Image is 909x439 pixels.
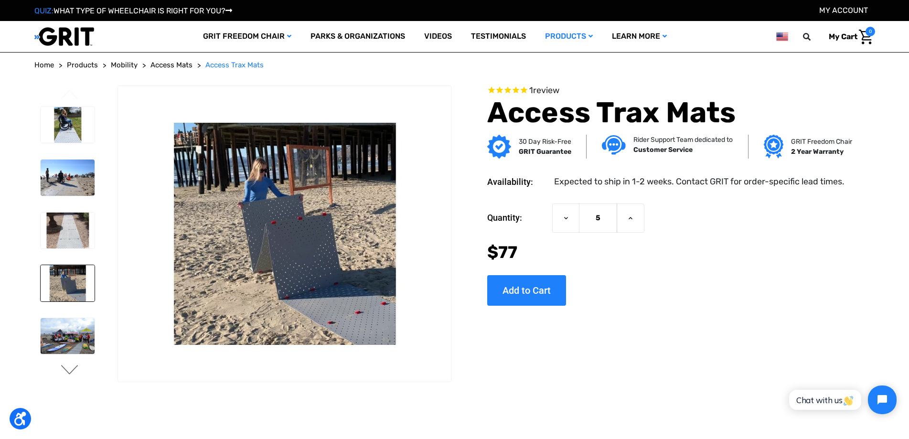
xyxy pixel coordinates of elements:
a: Account [819,6,868,15]
a: QUIZ:WHAT TYPE OF WHEELCHAIR IS RIGHT FOR YOU? [34,6,232,15]
a: Products [535,21,602,52]
dd: Expected to ship in 1-2 weeks. Contact GRIT for order-specific lead times. [554,175,845,188]
span: QUIZ: [34,6,53,15]
input: Add to Cart [487,275,566,306]
label: Quantity: [487,203,547,232]
nav: Breadcrumb [34,60,875,71]
img: GRIT All-Terrain Wheelchair and Mobility Equipment [34,27,94,46]
span: Mobility [111,61,138,69]
span: My Cart [829,32,857,41]
img: Access Trax Mats [41,160,95,196]
span: Rated 5.0 out of 5 stars 1 reviews [487,86,849,96]
a: GRIT Freedom Chair [193,21,301,52]
span: Products [67,61,98,69]
span: $77 [487,242,517,262]
iframe: Tidio Chat [779,377,905,422]
img: Access Trax Mats [41,213,95,249]
a: Videos [415,21,461,52]
a: Mobility [111,60,138,71]
a: Access Mats [150,60,192,71]
img: Access Trax Mats [41,318,95,354]
img: us.png [776,31,788,43]
p: 30 Day Risk-Free [519,137,571,147]
span: Home [34,61,54,69]
img: Grit freedom [764,135,783,159]
a: Testimonials [461,21,535,52]
button: Go to slide 6 of 6 [60,90,80,101]
img: Customer service [602,135,626,155]
strong: GRIT Guarantee [519,148,571,156]
img: Cart [859,30,873,44]
span: Access Mats [150,61,192,69]
h1: Access Trax Mats [487,96,849,130]
a: Home [34,60,54,71]
button: Go to slide 2 of 6 [60,365,80,376]
a: Cart with 0 items [822,27,875,47]
a: Access Trax Mats [205,60,264,71]
span: 1 reviews [529,85,559,96]
img: Access Trax Mats [41,107,95,143]
a: Products [67,60,98,71]
img: GRIT Guarantee [487,135,511,159]
img: Access Trax Mats [41,265,95,301]
a: Parks & Organizations [301,21,415,52]
strong: Customer Service [633,146,693,154]
strong: 2 Year Warranty [791,148,844,156]
span: review [533,85,559,96]
p: GRIT Freedom Chair [791,137,852,147]
p: Rider Support Team dedicated to [633,135,733,145]
span: 0 [866,27,875,36]
span: Access Trax Mats [205,61,264,69]
a: Learn More [602,21,676,52]
dt: Availability: [487,175,547,188]
img: Access Trax Mats [118,123,450,344]
input: Search [807,27,822,47]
